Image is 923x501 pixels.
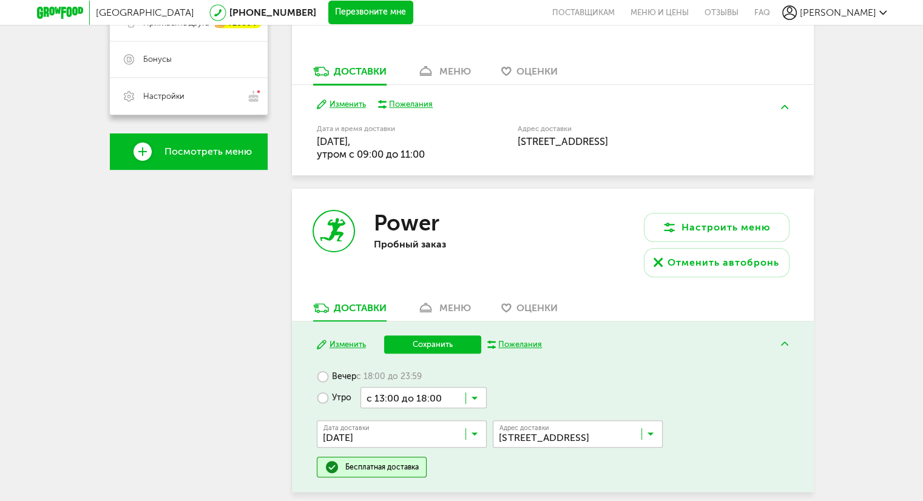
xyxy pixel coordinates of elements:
a: Оценки [495,301,564,321]
img: arrow-up-green.5eb5f82.svg [781,341,788,346]
span: [STREET_ADDRESS] [518,135,608,147]
button: Настроить меню [644,213,789,242]
button: Отменить автобронь [644,248,789,277]
div: Пожелания [498,339,542,350]
label: Вечер [317,366,422,387]
button: Пожелания [487,339,543,350]
span: [PERSON_NAME] [800,7,876,18]
div: Доставки [334,66,387,77]
img: arrow-up-green.5eb5f82.svg [781,105,788,109]
label: Дата и время доставки [317,126,456,132]
div: Доставки [334,302,387,314]
button: Пожелания [378,99,433,110]
a: Бонусы [110,41,268,78]
a: [PHONE_NUMBER] [229,7,316,18]
h3: Power [373,210,439,236]
span: Настройки [143,91,184,102]
a: Посмотреть меню [110,133,268,170]
span: Посмотреть меню [164,146,252,157]
a: Доставки [307,65,393,84]
button: Изменить [317,99,366,110]
button: Изменить [317,339,366,351]
label: Утро [317,387,351,408]
span: с 18:00 до 23:59 [356,371,422,382]
div: меню [439,66,471,77]
span: Оценки [516,302,558,314]
img: done.51a953a.svg [325,460,339,474]
div: Отменить автобронь [668,255,779,270]
span: [DATE], утром c 09:00 до 11:00 [317,135,425,160]
div: меню [439,302,471,314]
a: Настройки [110,78,268,115]
span: Адрес доставки [499,425,549,431]
a: Оценки [495,65,564,84]
button: Перезвоните мне [328,1,413,25]
span: Оценки [516,66,558,77]
label: Адрес доставки [518,126,744,132]
a: меню [411,301,477,321]
span: [GEOGRAPHIC_DATA] [96,7,194,18]
button: Сохранить [384,335,481,354]
span: Бонусы [143,54,172,65]
p: Пробный заказ [373,238,531,250]
span: Дата доставки [323,425,370,431]
div: Пожелания [389,99,433,110]
div: Бесплатная доставка [345,462,419,472]
a: Доставки [307,301,393,321]
a: меню [411,65,477,84]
